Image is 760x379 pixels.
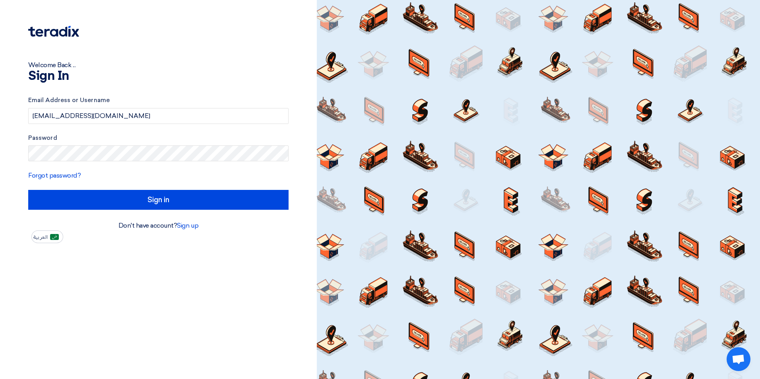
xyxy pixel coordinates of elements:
[28,172,81,179] a: Forgot password?
[177,222,198,229] a: Sign up
[28,70,289,83] h1: Sign In
[50,234,59,240] img: ar-AR.png
[33,234,48,240] span: العربية
[28,96,289,105] label: Email Address or Username
[28,221,289,230] div: Don't have account?
[727,347,750,371] div: Open chat
[28,108,289,124] input: Enter your business email or username
[28,190,289,210] input: Sign in
[28,26,79,37] img: Teradix logo
[28,133,289,143] label: Password
[31,230,63,243] button: العربية
[28,60,289,70] div: Welcome Back ...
